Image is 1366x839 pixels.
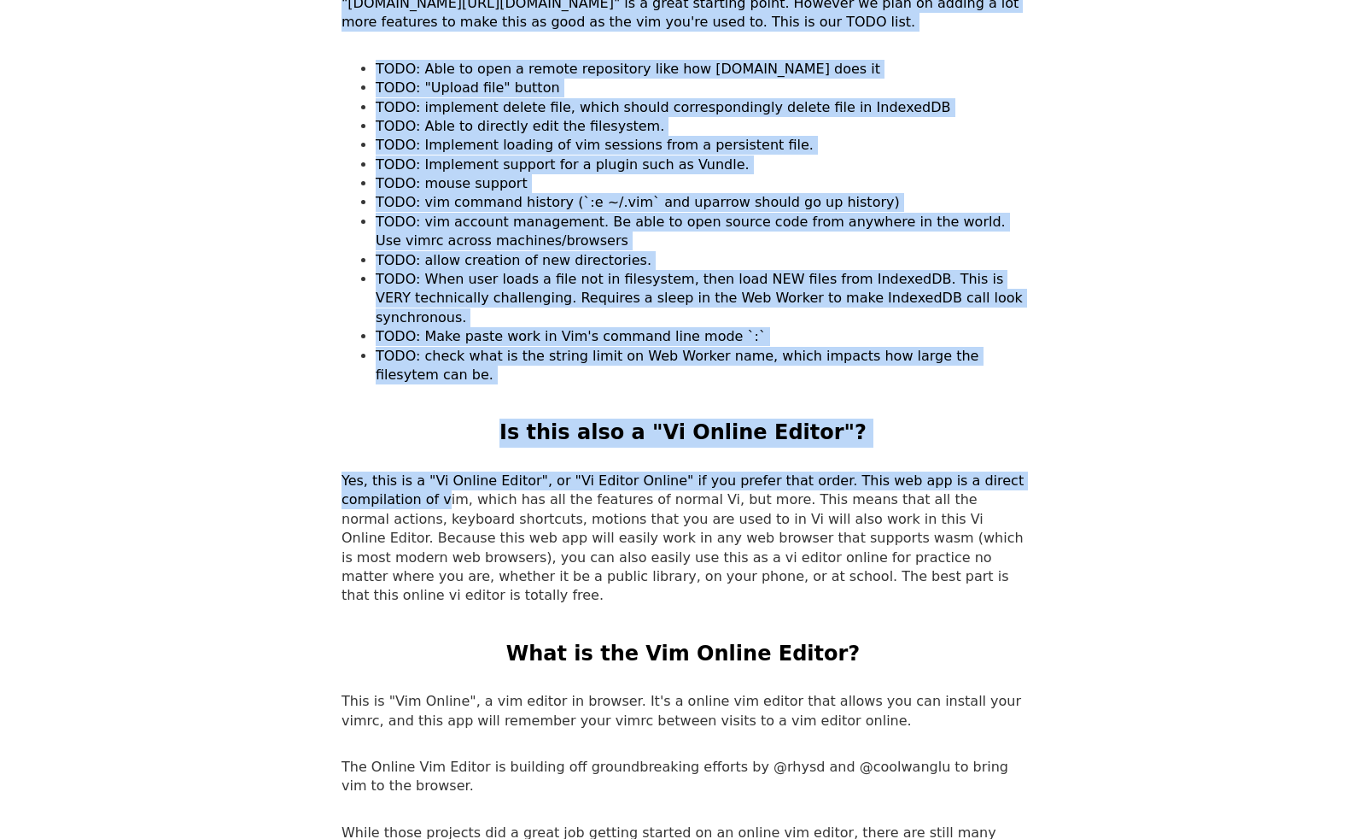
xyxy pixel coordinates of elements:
[376,60,1024,79] li: TODO: Able to open a remote repository like how [DOMAIN_NAME] does it
[506,640,861,669] h2: What is the Vim Online Editor?
[499,419,867,448] h2: Is this also a "Vi Online Editor"?
[376,117,1024,136] li: TODO: Able to directly edit the filesystem.
[376,251,1024,270] li: TODO: allow creation of new directories.
[376,155,1024,174] li: TODO: Implement support for a plugin such as Vundle.
[376,136,1024,155] li: TODO: Implement loading of vim sessions from a persistent file.
[376,347,1024,385] li: TODO: check what is the string limit on Web Worker name, which impacts how large the filesytem ca...
[376,98,1024,117] li: TODO: implement delete file, which should correspondingly delete file in IndexedDB
[376,270,1024,327] li: TODO: When user loads a file not in filesystem, then load NEW files from IndexedDB. This is VERY ...
[376,193,1024,212] li: TODO: vim command history (`:e ~/.vim` and uparrow should go up history)
[376,79,1024,97] li: TODO: "Upload file" button
[341,472,1024,606] p: Yes, this is a "Vi Online Editor", or "Vi Editor Online" if you prefer that order. This web app i...
[341,692,1024,730] p: This is "Vim Online", a vim editor in browser. It's a online vim editor that allows you can insta...
[376,213,1024,251] li: TODO: vim account management. Be able to open source code from anywhere in the world. Use vimrc a...
[376,174,1024,193] li: TODO: mouse support
[341,758,1024,796] p: The Online Vim Editor is building off groundbreaking efforts by @rhysd and @coolwanglu to bring v...
[376,327,1024,346] li: TODO: Make paste work in Vim's command line mode `:`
